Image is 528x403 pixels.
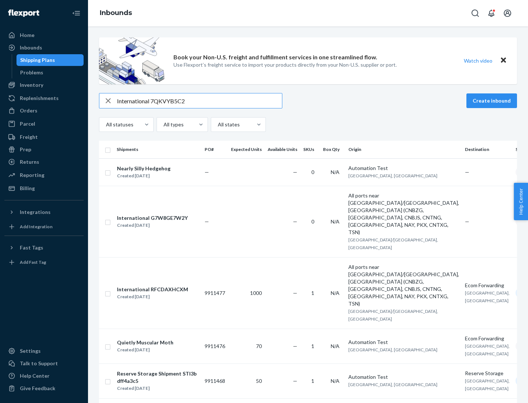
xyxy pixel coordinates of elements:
[465,169,469,175] span: —
[311,378,314,384] span: 1
[4,358,84,369] a: Talk to Support
[256,343,262,349] span: 70
[20,385,55,392] div: Give Feedback
[117,286,188,293] div: International RFCDAXHCXM
[94,3,138,24] ol: breadcrumbs
[202,329,228,363] td: 9911476
[117,165,170,172] div: Nearly Silly Hedgehog
[320,141,345,158] th: Box Qty
[4,345,84,357] a: Settings
[465,290,510,303] span: [GEOGRAPHIC_DATA], [GEOGRAPHIC_DATA]
[265,141,300,158] th: Available Units
[465,282,510,289] div: Ecom Forwarding
[20,223,52,230] div: Add Integration
[348,173,437,178] span: [GEOGRAPHIC_DATA], [GEOGRAPHIC_DATA]
[293,378,297,384] span: —
[465,343,510,356] span: [GEOGRAPHIC_DATA], [GEOGRAPHIC_DATA]
[20,244,43,251] div: Fast Tags
[465,218,469,225] span: —
[331,378,340,384] span: N/A
[331,169,340,175] span: N/A
[20,208,51,216] div: Integrations
[311,169,314,175] span: 0
[20,133,38,141] div: Freight
[4,118,84,130] a: Parcel
[331,218,340,225] span: N/A
[500,6,515,21] button: Open account menu
[293,218,297,225] span: —
[8,10,39,17] img: Flexport logo
[69,6,84,21] button: Close Navigation
[348,382,437,387] span: [GEOGRAPHIC_DATA], [GEOGRAPHIC_DATA]
[4,144,84,155] a: Prep
[20,95,59,102] div: Replenishments
[345,141,462,158] th: Origin
[117,370,198,385] div: Reserve Storage Shipment STI3bdff4a3c5
[205,169,209,175] span: —
[256,378,262,384] span: 50
[4,256,84,268] a: Add Fast Tag
[462,141,513,158] th: Destination
[217,121,218,128] input: All states
[484,6,499,21] button: Open notifications
[117,214,188,222] div: International G7W8GE7W2Y
[465,335,510,342] div: Ecom Forwarding
[117,385,198,392] div: Created [DATE]
[117,93,282,108] input: Search inbounds by name, destination, msku...
[20,171,44,179] div: Reporting
[16,67,84,78] a: Problems
[331,343,340,349] span: N/A
[4,29,84,41] a: Home
[348,263,459,307] div: All ports near [GEOGRAPHIC_DATA]/[GEOGRAPHIC_DATA], [GEOGRAPHIC_DATA] (CNBZG, [GEOGRAPHIC_DATA], ...
[20,185,35,192] div: Billing
[4,42,84,53] a: Inbounds
[117,222,188,229] div: Created [DATE]
[20,69,43,76] div: Problems
[100,9,132,17] a: Inbounds
[20,44,42,51] div: Inbounds
[4,131,84,143] a: Freight
[202,141,228,158] th: PO#
[20,347,41,355] div: Settings
[16,54,84,66] a: Shipping Plans
[499,55,508,66] button: Close
[348,373,459,381] div: Automation Test
[228,141,265,158] th: Expected Units
[20,32,34,39] div: Home
[173,53,377,62] p: Book your Non-U.S. freight and fulfillment services in one streamlined flow.
[202,257,228,329] td: 9911477
[311,343,314,349] span: 1
[348,164,459,172] div: Automation Test
[4,92,84,104] a: Replenishments
[20,81,43,89] div: Inventory
[105,121,106,128] input: All statuses
[4,105,84,117] a: Orders
[4,242,84,254] button: Fast Tags
[4,206,84,218] button: Integrations
[465,378,510,391] span: [GEOGRAPHIC_DATA], [GEOGRAPHIC_DATA]
[4,156,84,168] a: Returns
[4,79,84,91] a: Inventory
[331,290,340,296] span: N/A
[514,183,528,220] button: Help Center
[4,221,84,233] a: Add Integration
[348,347,437,352] span: [GEOGRAPHIC_DATA], [GEOGRAPHIC_DATA]
[20,120,35,127] div: Parcel
[202,363,228,398] td: 9911468
[348,192,459,236] div: All ports near [GEOGRAPHIC_DATA]/[GEOGRAPHIC_DATA], [GEOGRAPHIC_DATA] (CNBZG, [GEOGRAPHIC_DATA], ...
[468,6,483,21] button: Open Search Box
[311,218,314,225] span: 0
[117,346,173,354] div: Created [DATE]
[20,360,58,367] div: Talk to Support
[4,382,84,394] button: Give Feedback
[20,107,37,114] div: Orders
[117,339,173,346] div: Quietly Muscular Moth
[293,343,297,349] span: —
[466,93,517,108] button: Create inbound
[348,339,459,346] div: Automation Test
[300,141,320,158] th: SKUs
[4,370,84,382] a: Help Center
[348,237,438,250] span: [GEOGRAPHIC_DATA]/[GEOGRAPHIC_DATA], [GEOGRAPHIC_DATA]
[293,169,297,175] span: —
